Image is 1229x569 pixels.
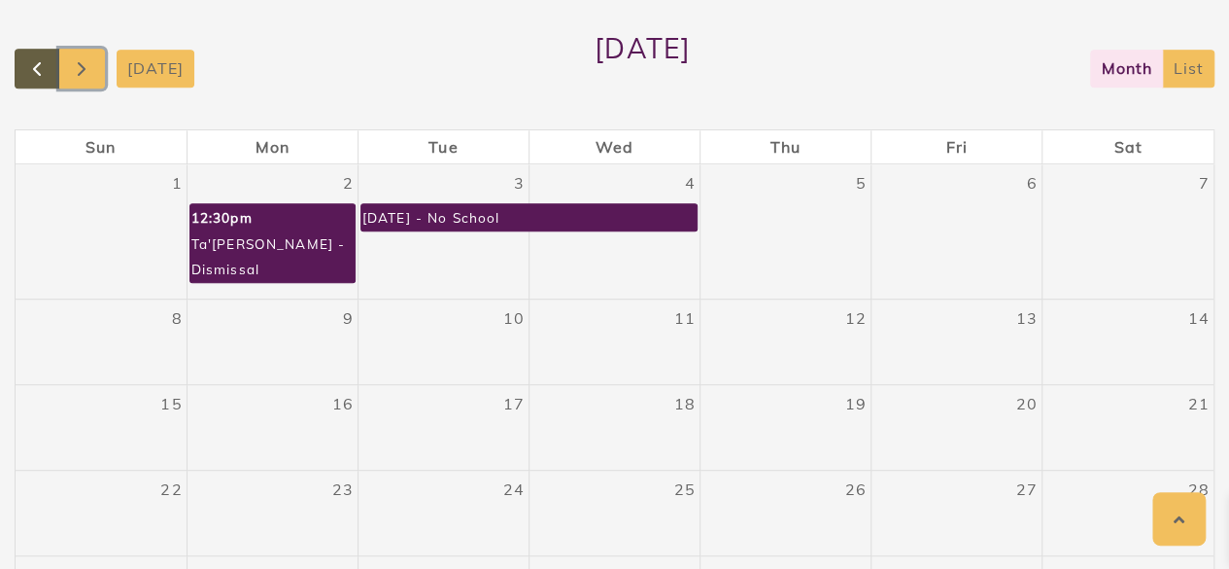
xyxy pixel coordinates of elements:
[1042,164,1213,300] td: March 7, 2026
[190,231,355,282] div: Ta'[PERSON_NAME] - Dismissal
[595,31,691,105] h2: [DATE]
[16,300,187,385] td: March 8, 2026
[339,300,358,337] a: March 9, 2026
[499,471,529,508] a: March 24, 2026
[700,164,871,300] td: March 5, 2026
[1184,300,1213,337] a: March 14, 2026
[1184,385,1213,422] a: March 21, 2026
[360,203,698,231] a: [DATE] - No School
[327,471,357,508] a: March 23, 2026
[852,164,871,201] a: March 5, 2026
[871,300,1042,385] td: March 13, 2026
[1042,385,1213,471] td: March 21, 2026
[529,471,700,556] td: March 25, 2026
[510,164,529,201] a: March 3, 2026
[681,164,700,201] a: March 4, 2026
[499,300,529,337] a: March 10, 2026
[1110,130,1145,163] a: Saturday
[841,471,871,508] a: March 26, 2026
[670,385,700,422] a: March 18, 2026
[529,164,700,300] td: March 4, 2026
[499,385,529,422] a: March 17, 2026
[1042,300,1213,385] td: March 14, 2026
[529,300,700,385] td: March 11, 2026
[167,164,186,201] a: March 1, 2026
[187,164,358,300] td: March 2, 2026
[117,50,195,88] button: [DATE]
[767,130,804,163] a: Thursday
[700,471,871,556] td: March 26, 2026
[156,385,186,422] a: March 15, 2026
[358,300,529,385] td: March 10, 2026
[358,164,529,300] td: March 3, 2026
[1090,50,1163,88] button: month
[529,385,700,471] td: March 18, 2026
[16,471,187,556] td: March 22, 2026
[358,385,529,471] td: March 17, 2026
[1195,164,1213,201] a: March 7, 2026
[942,130,972,163] a: Friday
[59,49,105,89] button: Next month
[871,471,1042,556] td: March 27, 2026
[251,130,292,163] a: Monday
[15,49,60,89] button: Previous month
[16,385,187,471] td: March 15, 2026
[1012,471,1041,508] a: March 27, 2026
[592,130,637,163] a: Wednesday
[189,203,356,283] a: 12:30pmTa'[PERSON_NAME] - Dismissal
[1184,471,1213,508] a: March 28, 2026
[670,300,700,337] a: March 11, 2026
[871,385,1042,471] td: March 20, 2026
[871,164,1042,300] td: March 6, 2026
[841,385,871,422] a: March 19, 2026
[1012,385,1041,422] a: March 20, 2026
[670,471,700,508] a: March 25, 2026
[700,385,871,471] td: March 19, 2026
[358,471,529,556] td: March 24, 2026
[187,385,358,471] td: March 16, 2026
[339,164,358,201] a: March 2, 2026
[1023,164,1041,201] a: March 6, 2026
[1012,300,1041,337] a: March 13, 2026
[156,471,186,508] a: March 22, 2026
[82,130,119,163] a: Sunday
[187,471,358,556] td: March 23, 2026
[1042,471,1213,556] td: March 28, 2026
[190,204,352,231] div: 12:30pm
[425,130,461,163] a: Tuesday
[327,385,357,422] a: March 16, 2026
[841,300,871,337] a: March 12, 2026
[361,204,501,231] div: [DATE] - No School
[1162,50,1214,88] button: list
[167,300,186,337] a: March 8, 2026
[16,164,187,300] td: March 1, 2026
[700,300,871,385] td: March 12, 2026
[187,300,358,385] td: March 9, 2026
